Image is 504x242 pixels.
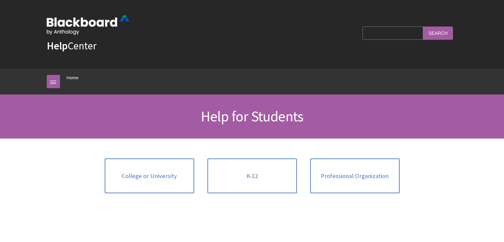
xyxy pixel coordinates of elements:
a: College or University [105,158,194,194]
img: Blackboard by Anthology [47,16,130,35]
span: College or University [122,172,177,180]
a: K-12 [207,158,297,194]
strong: Help [47,39,68,52]
span: K-12 [247,172,258,180]
input: Search [423,27,453,39]
span: Professional Organization [321,172,389,180]
a: HelpCenter [47,39,96,52]
a: Professional Organization [310,158,400,194]
span: Help for Students [201,107,303,125]
a: Home [67,74,79,82]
